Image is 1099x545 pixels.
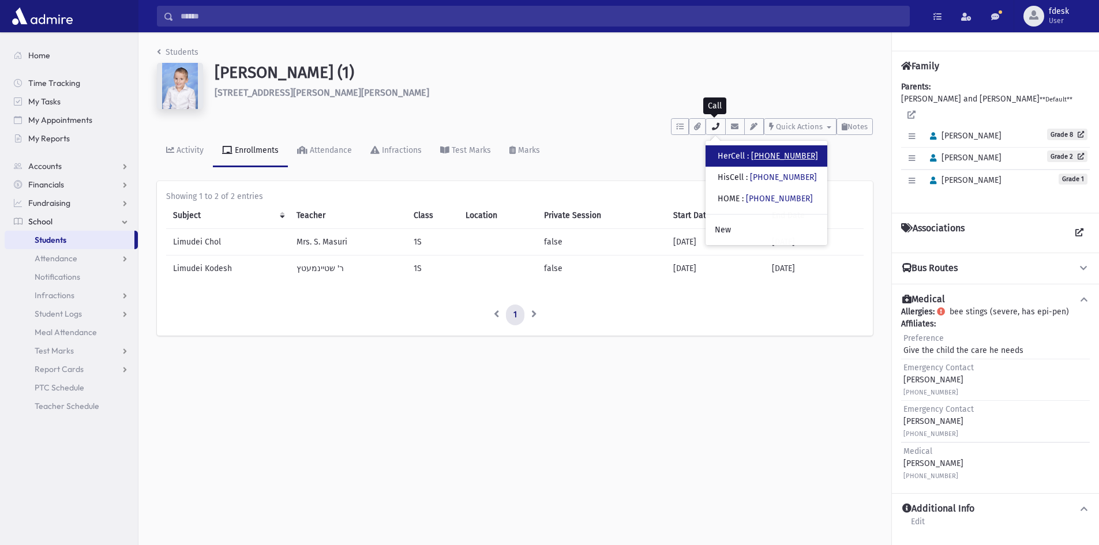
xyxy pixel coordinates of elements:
[5,286,138,305] a: Infractions
[903,446,932,456] span: Medical
[751,151,818,161] a: [PHONE_NUMBER]
[35,364,84,374] span: Report Cards
[901,61,939,72] h4: Family
[166,190,864,202] div: Showing 1 to 2 of 2 entries
[902,294,945,306] h4: Medical
[765,255,864,282] td: [DATE]
[746,172,748,182] span: :
[407,255,458,282] td: 1S
[407,202,458,229] th: Class
[746,194,813,204] a: [PHONE_NUMBER]
[5,323,138,341] a: Meal Attendance
[903,362,974,398] div: [PERSON_NAME]
[35,327,97,337] span: Meal Attendance
[5,194,138,212] a: Fundraising
[666,255,766,282] td: [DATE]
[537,255,666,282] td: false
[1059,174,1087,185] span: Grade 1
[5,341,138,360] a: Test Marks
[901,306,1090,484] div: bee stings (severe, has epi-pen)
[459,202,537,229] th: Location
[902,262,958,275] h4: Bus Routes
[903,332,1023,356] div: Give the child the care he needs
[5,231,134,249] a: Students
[666,229,766,255] td: [DATE]
[28,161,62,171] span: Accounts
[449,145,491,155] div: Test Marks
[903,445,963,482] div: [PERSON_NAME]
[5,212,138,231] a: School
[901,82,931,92] b: Parents:
[5,111,138,129] a: My Appointments
[5,175,138,194] a: Financials
[901,503,1090,515] button: Additional Info
[903,430,958,438] small: [PHONE_NUMBER]
[903,403,974,439] div: [PERSON_NAME]
[718,150,818,162] div: HerCell
[837,118,873,135] button: Notes
[28,115,92,125] span: My Appointments
[5,157,138,175] a: Accounts
[903,333,944,343] span: Preference
[925,153,1002,163] span: [PERSON_NAME]
[903,363,974,373] span: Emergency Contact
[903,472,958,480] small: [PHONE_NUMBER]
[5,92,138,111] a: My Tasks
[28,50,50,61] span: Home
[910,515,925,536] a: Edit
[1049,16,1069,25] span: User
[5,46,138,65] a: Home
[288,135,361,167] a: Attendance
[28,179,64,190] span: Financials
[1069,223,1090,243] a: View all Associations
[35,235,66,245] span: Students
[28,216,52,227] span: School
[706,219,827,240] a: New
[903,389,958,396] small: [PHONE_NUMBER]
[1047,151,1087,162] a: Grade 2
[35,309,82,319] span: Student Logs
[5,74,138,92] a: Time Tracking
[703,97,726,114] div: Call
[901,307,935,317] b: Allergies:
[5,268,138,286] a: Notifications
[847,122,868,131] span: Notes
[901,223,965,243] h4: Associations
[5,129,138,148] a: My Reports
[537,229,666,255] td: false
[5,249,138,268] a: Attendance
[516,145,540,155] div: Marks
[718,171,817,183] div: HisCell
[764,118,837,135] button: Quick Actions
[215,63,873,82] h1: [PERSON_NAME] (1)
[901,319,936,329] b: Affiliates:
[776,122,823,131] span: Quick Actions
[361,135,431,167] a: Infractions
[5,397,138,415] a: Teacher Schedule
[28,198,70,208] span: Fundraising
[380,145,422,155] div: Infractions
[901,262,1090,275] button: Bus Routes
[750,172,817,182] a: [PHONE_NUMBER]
[35,290,74,300] span: Infractions
[157,47,198,57] a: Students
[35,382,84,393] span: PTC Schedule
[174,6,909,27] input: Search
[157,135,213,167] a: Activity
[537,202,666,229] th: Private Session
[174,145,204,155] div: Activity
[431,135,500,167] a: Test Marks
[901,81,1090,204] div: [PERSON_NAME] and [PERSON_NAME]
[35,253,77,264] span: Attendance
[35,345,74,356] span: Test Marks
[5,360,138,378] a: Report Cards
[28,78,80,88] span: Time Tracking
[500,135,549,167] a: Marks
[1049,7,1069,16] span: fdesk
[166,255,290,282] td: Limudei Kodesh
[747,151,749,161] span: :
[925,175,1002,185] span: [PERSON_NAME]
[407,229,458,255] td: 1S
[290,229,407,255] td: Mrs. S. Masuri
[215,87,873,98] h6: [STREET_ADDRESS][PERSON_NAME][PERSON_NAME]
